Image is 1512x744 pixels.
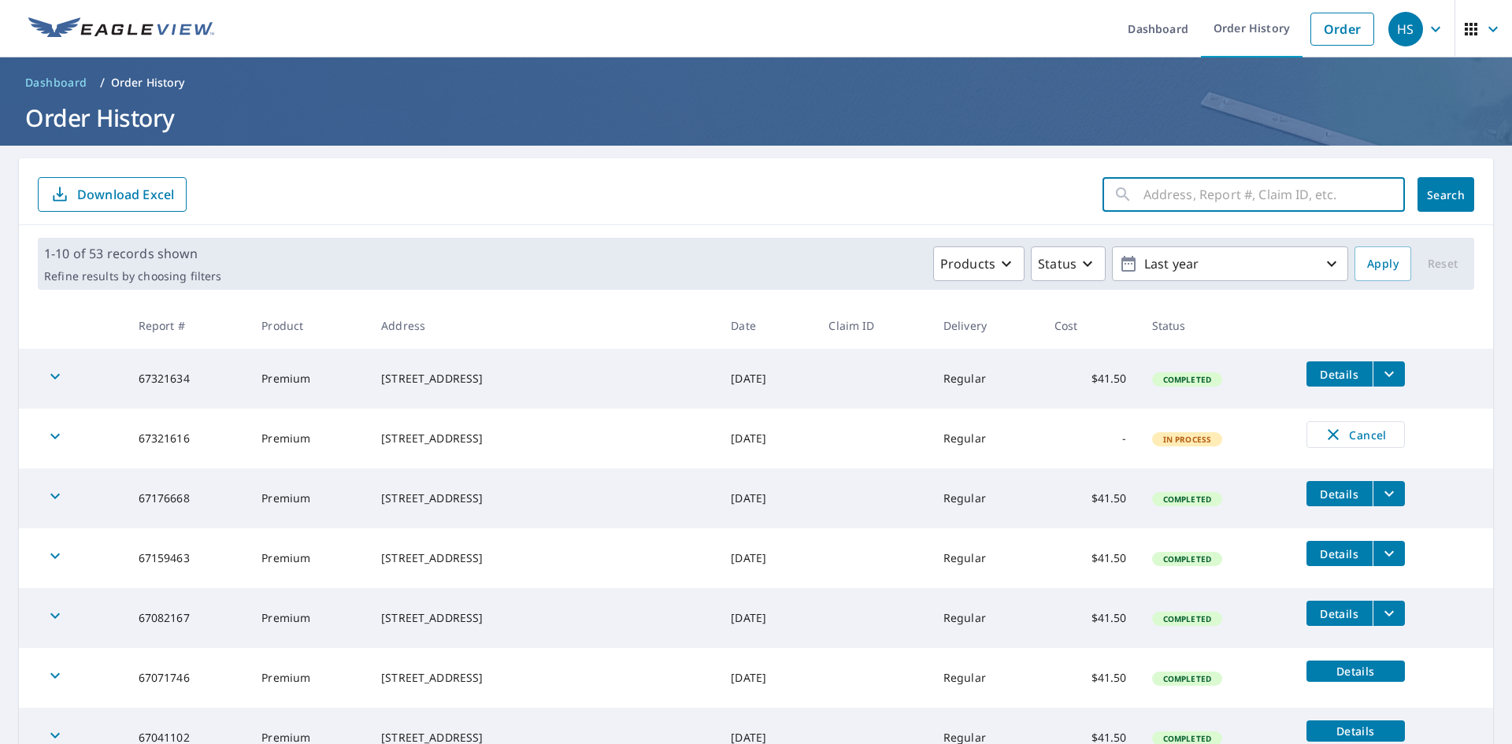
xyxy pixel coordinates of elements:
[1316,546,1363,561] span: Details
[931,588,1042,648] td: Regular
[1154,733,1221,744] span: Completed
[249,528,369,588] td: Premium
[940,254,995,273] p: Products
[381,371,706,387] div: [STREET_ADDRESS]
[1323,425,1388,444] span: Cancel
[1042,588,1140,648] td: $41.50
[1154,434,1221,445] span: In Process
[126,468,250,528] td: 67176668
[931,409,1042,468] td: Regular
[718,648,816,708] td: [DATE]
[381,670,706,686] div: [STREET_ADDRESS]
[249,302,369,349] th: Product
[1417,177,1474,212] button: Search
[1306,421,1405,448] button: Cancel
[718,349,816,409] td: [DATE]
[931,468,1042,528] td: Regular
[1031,246,1106,281] button: Status
[126,409,250,468] td: 67321616
[381,550,706,566] div: [STREET_ADDRESS]
[1154,613,1221,624] span: Completed
[718,588,816,648] td: [DATE]
[1042,302,1140,349] th: Cost
[100,73,105,92] li: /
[126,648,250,708] td: 67071746
[1373,601,1405,626] button: filesDropdownBtn-67082167
[1138,250,1322,278] p: Last year
[1388,12,1423,46] div: HS
[25,75,87,91] span: Dashboard
[816,302,931,349] th: Claim ID
[1042,409,1140,468] td: -
[1042,349,1140,409] td: $41.50
[1306,661,1405,682] button: detailsBtn-67071746
[28,17,214,41] img: EV Logo
[1112,246,1348,281] button: Last year
[1140,302,1294,349] th: Status
[369,302,718,349] th: Address
[19,70,94,95] a: Dashboard
[126,528,250,588] td: 67159463
[1316,606,1363,621] span: Details
[381,431,706,446] div: [STREET_ADDRESS]
[1306,481,1373,506] button: detailsBtn-67176668
[249,409,369,468] td: Premium
[718,468,816,528] td: [DATE]
[1316,724,1395,738] span: Details
[1354,246,1411,281] button: Apply
[1373,541,1405,566] button: filesDropdownBtn-67159463
[1154,673,1221,684] span: Completed
[249,349,369,409] td: Premium
[718,409,816,468] td: [DATE]
[111,75,185,91] p: Order History
[1306,601,1373,626] button: detailsBtn-67082167
[44,269,221,283] p: Refine results by choosing filters
[1316,664,1395,679] span: Details
[77,186,174,203] p: Download Excel
[931,648,1042,708] td: Regular
[249,588,369,648] td: Premium
[1310,13,1374,46] a: Order
[249,468,369,528] td: Premium
[126,588,250,648] td: 67082167
[718,528,816,588] td: [DATE]
[19,70,1493,95] nav: breadcrumb
[1042,648,1140,708] td: $41.50
[931,528,1042,588] td: Regular
[1143,172,1405,217] input: Address, Report #, Claim ID, etc.
[1373,361,1405,387] button: filesDropdownBtn-67321634
[1154,494,1221,505] span: Completed
[1316,367,1363,382] span: Details
[1316,487,1363,502] span: Details
[381,610,706,626] div: [STREET_ADDRESS]
[44,244,221,263] p: 1-10 of 53 records shown
[381,490,706,506] div: [STREET_ADDRESS]
[1373,481,1405,506] button: filesDropdownBtn-67176668
[931,302,1042,349] th: Delivery
[1154,553,1221,564] span: Completed
[1306,541,1373,566] button: detailsBtn-67159463
[1367,254,1399,274] span: Apply
[19,102,1493,134] h1: Order History
[1430,187,1462,202] span: Search
[126,349,250,409] td: 67321634
[931,349,1042,409] td: Regular
[1042,468,1140,528] td: $41.50
[38,177,187,212] button: Download Excel
[1038,254,1077,273] p: Status
[1042,528,1140,588] td: $41.50
[1154,374,1221,385] span: Completed
[1306,361,1373,387] button: detailsBtn-67321634
[1306,720,1405,742] button: detailsBtn-67041102
[249,648,369,708] td: Premium
[718,302,816,349] th: Date
[933,246,1025,281] button: Products
[126,302,250,349] th: Report #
